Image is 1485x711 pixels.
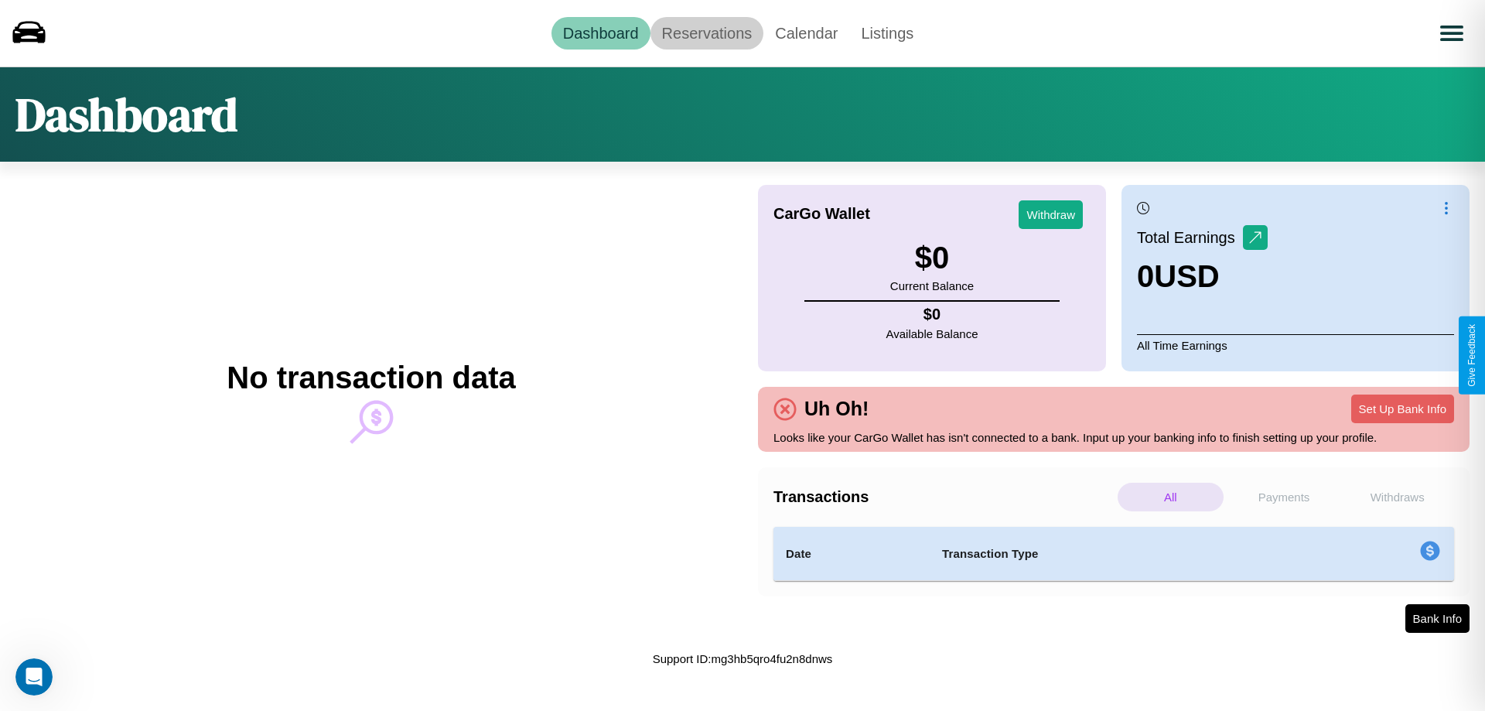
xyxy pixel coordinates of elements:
p: Payments [1231,483,1337,511]
a: Reservations [650,17,764,50]
h3: $ 0 [890,241,974,275]
button: Open menu [1430,12,1473,55]
h4: Uh Oh! [797,398,876,420]
a: Listings [849,17,925,50]
h1: Dashboard [15,83,237,146]
h4: Date [786,545,917,563]
p: All [1118,483,1224,511]
iframe: Intercom live chat [15,658,53,696]
button: Withdraw [1019,200,1083,229]
h4: Transaction Type [942,545,1293,563]
a: Dashboard [551,17,650,50]
p: Withdraws [1344,483,1450,511]
h4: Transactions [773,488,1114,506]
h4: $ 0 [886,306,978,323]
div: Give Feedback [1466,324,1477,387]
h2: No transaction data [227,361,515,395]
p: Available Balance [886,323,978,344]
p: All Time Earnings [1137,334,1454,356]
p: Looks like your CarGo Wallet has isn't connected to a bank. Input up your banking info to finish ... [773,427,1454,448]
button: Set Up Bank Info [1351,395,1454,423]
h3: 0 USD [1137,259,1268,294]
p: Total Earnings [1137,224,1243,251]
p: Support ID: mg3hb5qro4fu2n8dnws [653,648,833,669]
table: simple table [773,527,1454,581]
a: Calendar [763,17,849,50]
h4: CarGo Wallet [773,205,870,223]
p: Current Balance [890,275,974,296]
button: Bank Info [1405,604,1470,633]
